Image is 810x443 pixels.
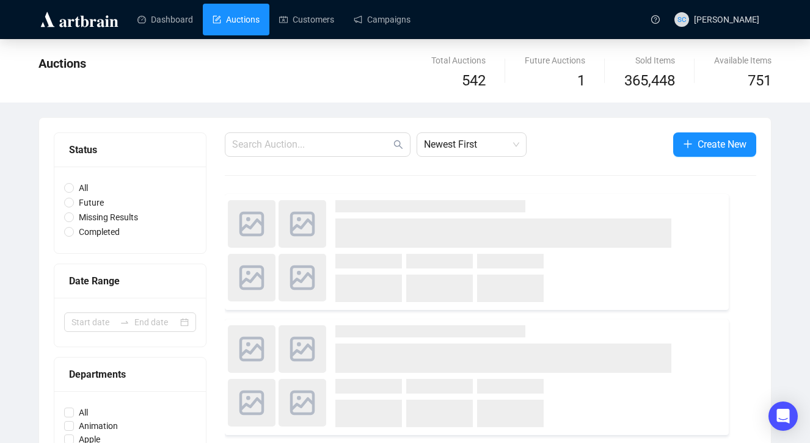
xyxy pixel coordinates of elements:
span: [PERSON_NAME] [694,15,759,24]
div: Departments [69,367,191,382]
a: Auctions [213,4,260,35]
img: logo [38,10,120,29]
span: SC [677,13,686,25]
span: All [74,181,93,195]
div: Status [69,142,191,157]
img: photo.svg [279,200,326,248]
span: Completed [74,225,125,239]
div: Total Auctions [431,54,486,67]
span: to [120,317,130,327]
span: All [74,406,93,419]
span: 542 [462,72,486,89]
span: Auctions [38,56,86,71]
div: Future Auctions [525,54,585,67]
img: photo.svg [228,379,275,427]
input: Search Auction... [232,137,391,152]
div: Open Intercom Messenger [768,402,798,431]
span: Animation [74,419,123,433]
span: Create New [698,137,746,152]
span: 751 [748,72,772,89]
span: 365,448 [624,70,675,93]
input: Start date [71,315,115,329]
input: End date [134,315,178,329]
span: search [393,140,403,149]
a: Dashboard [137,4,193,35]
img: photo.svg [228,254,275,301]
img: photo.svg [279,254,326,301]
span: question-circle [651,15,660,24]
div: Available Items [714,54,772,67]
img: photo.svg [279,325,326,373]
span: Newest First [424,133,519,156]
span: Missing Results [74,211,143,224]
span: Future [74,196,109,209]
img: photo.svg [228,325,275,373]
a: Customers [279,4,334,35]
button: Create New [673,132,756,157]
img: photo.svg [228,200,275,248]
div: Date Range [69,273,191,289]
span: swap-right [120,317,130,327]
span: plus [683,139,693,149]
div: Sold Items [624,54,675,67]
img: photo.svg [279,379,326,427]
a: Campaigns [354,4,410,35]
span: 1 [577,72,585,89]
